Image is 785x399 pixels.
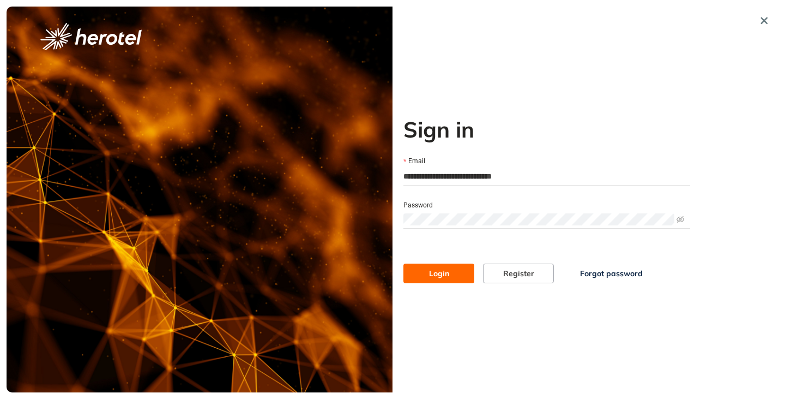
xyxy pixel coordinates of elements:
span: Login [429,267,449,279]
h2: Sign in [403,116,690,142]
button: Login [403,264,474,283]
img: logo [40,23,142,50]
span: eye-invisible [677,216,684,223]
button: Forgot password [563,264,660,283]
button: Register [483,264,554,283]
input: Email [403,168,690,184]
input: Password [403,213,674,225]
label: Email [403,156,425,166]
label: Password [403,200,433,211]
span: Register [503,267,534,279]
span: Forgot password [580,267,643,279]
button: logo [23,23,159,50]
img: cover image [7,7,392,392]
